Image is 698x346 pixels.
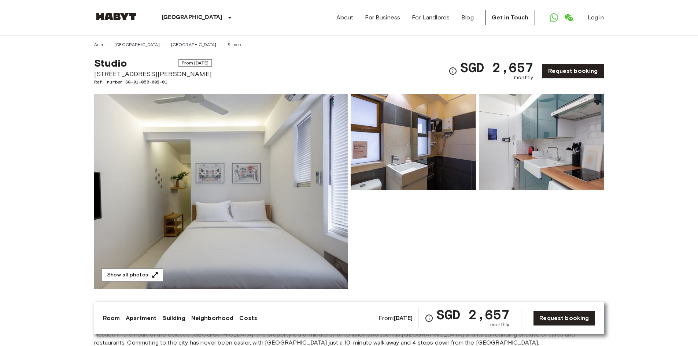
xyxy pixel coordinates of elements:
span: monthly [490,321,509,328]
img: Picture of unit SG-01-058-002-01 [479,94,604,190]
a: Apartment [126,314,156,323]
a: Costs [239,314,257,323]
button: Show all photos [101,268,163,282]
p: [GEOGRAPHIC_DATA] [162,13,223,22]
span: Studio [94,57,127,69]
a: Room [103,314,120,323]
a: [GEOGRAPHIC_DATA] [171,41,217,48]
b: [DATE] [394,315,413,321]
span: Ref. number SG-01-058-002-01 [94,79,212,85]
span: From: [378,314,413,322]
a: About [336,13,354,22]
span: [STREET_ADDRESS][PERSON_NAME] [94,69,212,79]
img: Marketing picture of unit SG-01-058-002-01 [94,94,348,289]
a: Asia [94,41,103,48]
a: For Business [365,13,400,22]
a: Request booking [542,63,604,79]
a: Open WhatsApp [547,10,561,25]
span: SGD 2,657 [436,308,509,321]
svg: Check cost overview for full price breakdown. Please note that discounts apply to new joiners onl... [425,314,433,323]
img: Habyt [94,13,138,20]
a: For Landlords [412,13,450,22]
span: From [DATE] [178,59,212,67]
a: Blog [461,13,474,22]
img: Picture of unit SG-01-058-002-01 [351,94,476,190]
a: Studio [228,41,241,48]
a: Neighborhood [191,314,234,323]
a: Log in [588,13,604,22]
span: monthly [514,74,533,81]
svg: Check cost overview for full price breakdown. Please note that discounts apply to new joiners onl... [448,67,457,75]
a: Building [162,314,185,323]
a: Get in Touch [485,10,535,25]
a: Request booking [533,310,595,326]
a: Open WeChat [561,10,576,25]
a: [GEOGRAPHIC_DATA] [114,41,160,48]
span: SGD 2,657 [460,61,533,74]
